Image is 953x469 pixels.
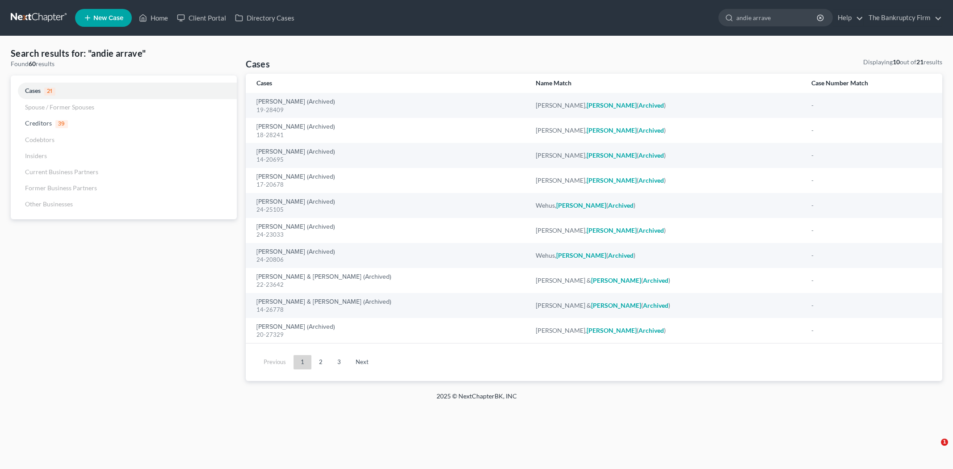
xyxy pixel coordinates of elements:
a: Other Businesses [11,196,237,212]
span: Other Businesses [25,200,73,208]
span: Cases [25,87,41,94]
a: [PERSON_NAME] (Archived) [256,199,335,205]
div: [PERSON_NAME], ( ) [536,101,797,110]
div: 24-25105 [256,205,521,214]
div: - [811,151,932,160]
em: [PERSON_NAME] [591,276,641,284]
a: Creditors39 [11,115,237,132]
a: The Bankruptcy Firm [864,10,942,26]
span: 21 [44,88,55,96]
a: [PERSON_NAME] & [PERSON_NAME] (Archived) [256,274,391,280]
div: 19-28409 [256,106,521,114]
em: Archived [638,126,664,134]
a: 1 [294,355,311,369]
div: 14-20695 [256,155,521,164]
a: [PERSON_NAME] & [PERSON_NAME] (Archived) [256,299,391,305]
input: Search by name... [736,9,818,26]
div: 2025 © NextChapterBK, INC [222,392,731,408]
div: [PERSON_NAME] & ( ) [536,276,797,285]
em: [PERSON_NAME] [587,126,637,134]
div: - [811,301,932,310]
div: [PERSON_NAME], ( ) [536,226,797,235]
em: [PERSON_NAME] [587,226,637,234]
a: Home [134,10,172,26]
div: - [811,226,932,235]
div: - [811,101,932,110]
div: 18-28241 [256,131,521,139]
div: 20-27329 [256,331,521,339]
a: Codebtors [11,132,237,148]
em: Archived [608,201,634,209]
a: 2 [312,355,330,369]
a: Insiders [11,148,237,164]
em: [PERSON_NAME] [556,201,606,209]
em: Archived [638,327,664,334]
a: [PERSON_NAME] (Archived) [256,324,335,330]
div: Wehus, ( ) [536,201,797,210]
a: Spouse / Former Spouses [11,99,237,115]
em: Archived [638,101,664,109]
span: 39 [55,120,68,128]
div: 24-23033 [256,230,521,239]
div: [PERSON_NAME], ( ) [536,126,797,135]
a: [PERSON_NAME] (Archived) [256,174,335,180]
div: [PERSON_NAME] & ( ) [536,301,797,310]
span: Insiders [25,152,47,159]
div: - [811,176,932,185]
a: Cases21 [11,83,237,99]
em: [PERSON_NAME] [591,301,641,309]
span: 1 [941,439,948,446]
iframe: Intercom live chat [923,439,944,460]
th: Case Number Match [804,74,942,93]
div: 17-20678 [256,180,521,189]
em: Archived [638,151,664,159]
span: Former Business Partners [25,184,97,192]
a: Next [348,355,376,369]
th: Cases [246,74,529,93]
div: [PERSON_NAME], ( ) [536,326,797,335]
a: Help [833,10,863,26]
div: - [811,201,932,210]
th: Name Match [529,74,804,93]
div: Displaying out of results [863,58,942,67]
span: New Case [93,15,123,21]
h4: Cases [246,58,270,70]
span: Creditors [25,119,52,127]
em: [PERSON_NAME] [587,151,637,159]
em: Archived [638,176,664,184]
span: Spouse / Former Spouses [25,103,94,111]
a: 3 [330,355,348,369]
a: [PERSON_NAME] (Archived) [256,224,335,230]
span: Current Business Partners [25,168,98,176]
a: [PERSON_NAME] (Archived) [256,149,335,155]
div: - [811,126,932,135]
div: Wehus, ( ) [536,251,797,260]
em: Archived [643,301,668,309]
h4: Search results for: "andie arrave" [11,47,237,59]
div: Found results [11,59,237,68]
em: [PERSON_NAME] [587,176,637,184]
a: Directory Cases [231,10,299,26]
em: Archived [638,226,664,234]
em: [PERSON_NAME] [587,101,637,109]
div: - [811,251,932,260]
div: 14-26778 [256,306,521,314]
strong: 21 [916,58,924,66]
a: Current Business Partners [11,164,237,180]
div: 22-23642 [256,281,521,289]
em: Archived [608,251,634,259]
a: Former Business Partners [11,180,237,196]
strong: 60 [29,60,36,67]
a: Client Portal [172,10,231,26]
a: [PERSON_NAME] (Archived) [256,249,335,255]
strong: 10 [893,58,900,66]
div: 24-20806 [256,255,521,264]
div: [PERSON_NAME], ( ) [536,176,797,185]
a: [PERSON_NAME] (Archived) [256,124,335,130]
em: [PERSON_NAME] [587,327,637,334]
em: Archived [643,276,668,284]
a: [PERSON_NAME] (Archived) [256,99,335,105]
div: - [811,276,932,285]
span: Codebtors [25,136,55,143]
em: [PERSON_NAME] [556,251,606,259]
